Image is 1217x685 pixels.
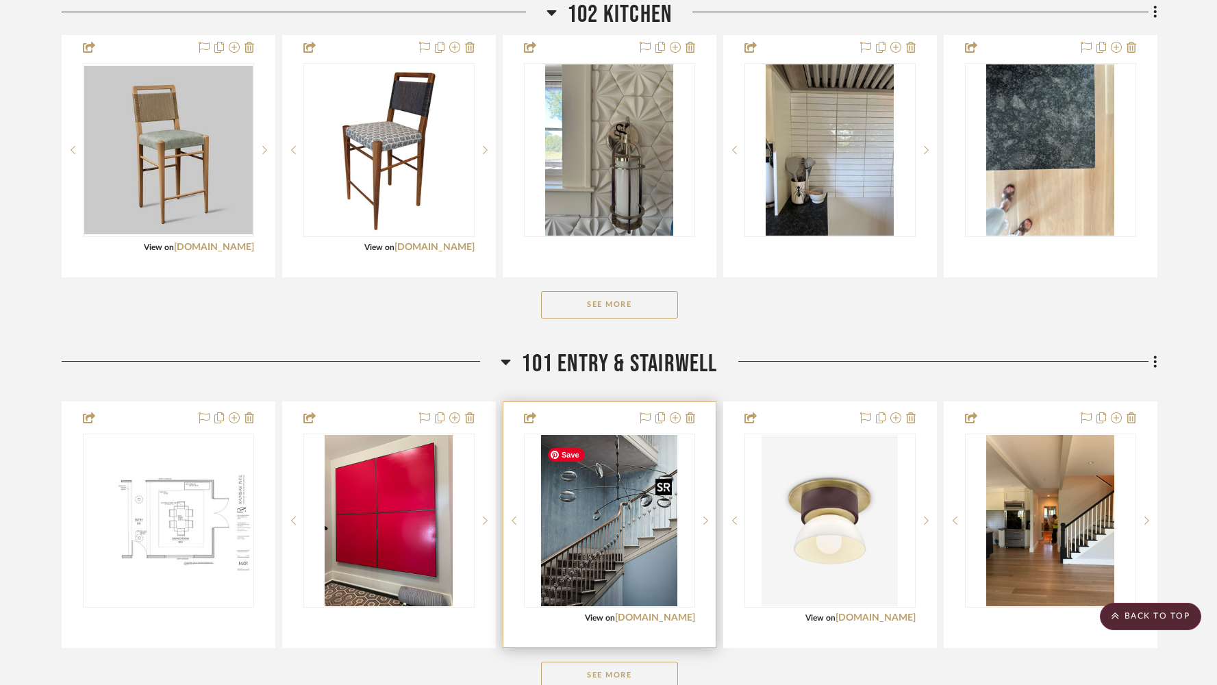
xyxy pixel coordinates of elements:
a: [DOMAIN_NAME] [836,613,916,623]
div: 0 [84,64,253,236]
a: [DOMAIN_NAME] [394,242,475,252]
a: [DOMAIN_NAME] [174,242,254,252]
img: Kitchen Details [766,64,894,236]
img: Kitchen Sconces/Backsplash [545,64,674,236]
a: [DOMAIN_NAME] [615,613,695,623]
img: Stairwell & Dining Room [986,435,1115,606]
img: Kitchen Countertops [986,64,1115,236]
img: Gaia [541,435,677,606]
span: View on [585,614,615,622]
img: Quest Counter Stool [308,64,469,236]
img: 25.09.25 Entry 101 & Dining Room 103 Plans [84,466,253,575]
span: 101 Entry & Stairwell [521,349,717,379]
span: View on [364,243,394,251]
img: Stairwell [325,435,453,606]
span: View on [805,614,836,622]
button: See More [541,291,678,319]
scroll-to-top-button: BACK TO TOP [1100,603,1201,630]
span: View on [144,243,174,251]
img: Derby [762,435,898,606]
img: Quest Counter Stool [84,66,253,234]
div: 0 [304,64,474,236]
div: 0 [525,434,694,607]
span: Save [548,448,585,462]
